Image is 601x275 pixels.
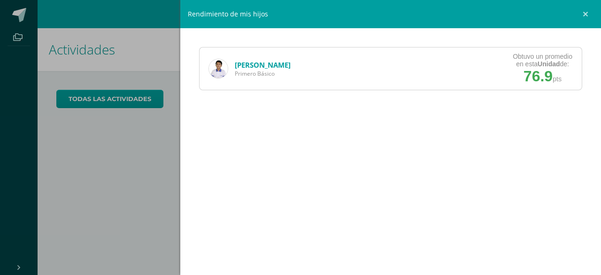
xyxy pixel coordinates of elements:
span: 76.9 [524,68,553,85]
div: Obtuvo un promedio en esta de: [513,53,572,68]
strong: Unidad [538,60,560,68]
span: pts [553,75,562,83]
span: Primero Básico [235,70,291,78]
img: bcd895e351cad4329fd49c8e9f48276a.png [209,59,228,78]
a: [PERSON_NAME] [235,60,291,70]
